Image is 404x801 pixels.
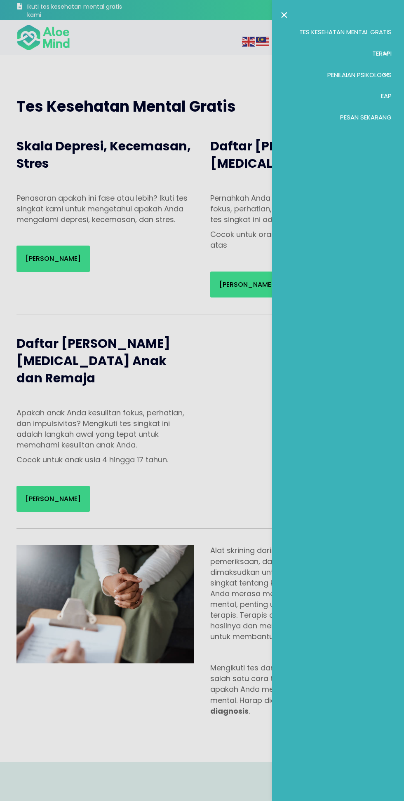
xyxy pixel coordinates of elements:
[327,70,392,79] font: Penilaian psikologis
[280,85,396,107] a: EAP
[340,113,392,122] font: Pesan Sekarang
[381,91,392,100] font: EAP
[380,47,392,59] span: Terapi: submenu
[280,43,396,64] a: TerapiTerapi: submenu
[280,107,396,128] a: Pesan Sekarang
[280,7,288,22] font: ×
[280,21,396,43] a: Tes Kesehatan Mental Gratis
[380,69,392,81] span: Penilaian psikologis: submenu
[299,28,392,36] font: Tes Kesehatan Mental Gratis
[280,64,396,86] a: Penilaian psikologisPenilaian psikologis: submenu
[372,49,392,58] font: Terapi
[280,8,288,21] a: Tutup menu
